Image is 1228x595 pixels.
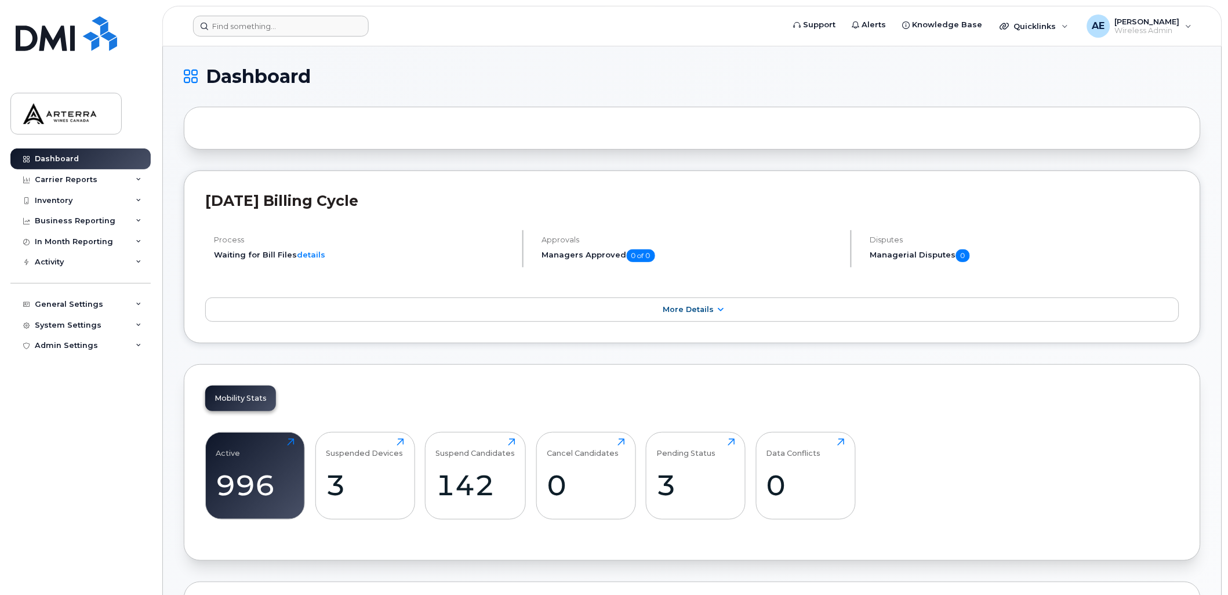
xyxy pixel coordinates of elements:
[870,235,1179,244] h4: Disputes
[436,468,515,502] div: 142
[216,438,241,458] div: Active
[326,468,404,502] div: 3
[547,468,625,502] div: 0
[436,438,515,458] div: Suspend Candidates
[657,468,735,502] div: 3
[547,438,619,458] div: Cancel Candidates
[870,249,1179,262] h5: Managerial Disputes
[542,249,841,262] h5: Managers Approved
[214,249,513,260] li: Waiting for Bill Files
[766,438,845,513] a: Data Conflicts0
[216,468,295,502] div: 996
[663,305,714,314] span: More Details
[627,249,655,262] span: 0 of 0
[214,235,513,244] h4: Process
[766,438,821,458] div: Data Conflicts
[326,438,403,458] div: Suspended Devices
[542,235,841,244] h4: Approvals
[216,438,295,513] a: Active996
[326,438,404,513] a: Suspended Devices3
[657,438,735,513] a: Pending Status3
[657,438,716,458] div: Pending Status
[205,192,1179,209] h2: [DATE] Billing Cycle
[206,68,311,85] span: Dashboard
[297,250,325,259] a: details
[766,468,845,502] div: 0
[436,438,515,513] a: Suspend Candidates142
[956,249,970,262] span: 0
[547,438,625,513] a: Cancel Candidates0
